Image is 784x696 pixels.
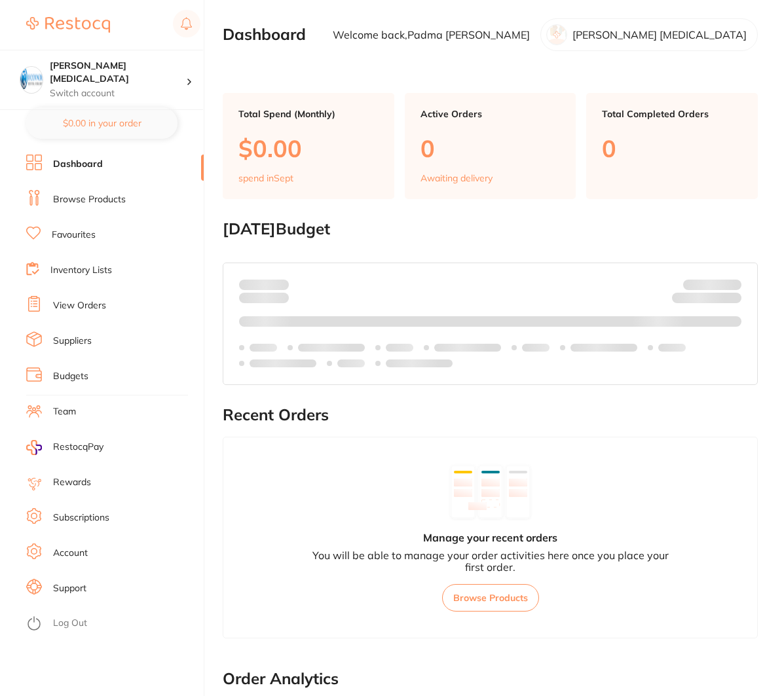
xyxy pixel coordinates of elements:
[26,440,42,455] img: RestocqPay
[26,10,110,40] a: Restocq Logo
[333,29,530,41] p: Welcome back, Padma [PERSON_NAME]
[239,290,289,306] p: month
[223,220,758,238] h2: [DATE] Budget
[50,264,112,277] a: Inventory Lists
[53,405,76,418] a: Team
[522,342,550,353] p: Labels
[53,193,126,206] a: Browse Products
[239,279,289,289] p: Spent:
[26,614,200,634] button: Log Out
[434,342,501,353] p: Labels extended
[386,358,453,369] p: Labels extended
[420,135,561,162] p: 0
[386,342,413,353] p: Labels
[570,342,637,353] p: Labels extended
[238,109,379,119] p: Total Spend (Monthly)
[53,335,92,348] a: Suppliers
[298,342,365,353] p: Labels extended
[420,109,561,119] p: Active Orders
[572,29,747,41] p: [PERSON_NAME] [MEDICAL_DATA]
[50,60,186,85] h4: O'Connor Dental Surgery
[250,342,277,353] p: Labels
[53,547,88,560] a: Account
[238,135,379,162] p: $0.00
[53,158,103,171] a: Dashboard
[50,87,186,100] p: Switch account
[658,342,686,353] p: Labels
[238,173,293,183] p: spend in Sept
[250,358,316,369] p: Labels extended
[602,135,742,162] p: 0
[586,93,758,199] a: Total Completed Orders0
[223,670,758,688] h2: Order Analytics
[26,440,103,455] a: RestocqPay
[672,290,741,306] p: Remaining:
[53,299,106,312] a: View Orders
[53,617,87,630] a: Log Out
[307,549,675,574] p: You will be able to manage your order activities here once you place your first order.
[337,358,365,369] p: Labels
[223,406,758,424] h2: Recent Orders
[405,93,576,199] a: Active Orders0Awaiting delivery
[716,278,741,290] strong: $NaN
[53,511,109,524] a: Subscriptions
[26,17,110,33] img: Restocq Logo
[719,295,741,306] strong: $0.00
[223,26,306,44] h2: Dashboard
[53,370,88,383] a: Budgets
[20,67,43,89] img: O'Connor Dental Surgery
[442,584,539,612] button: Browse Products
[602,109,742,119] p: Total Completed Orders
[53,476,91,489] a: Rewards
[26,107,177,139] button: $0.00 in your order
[266,278,289,290] strong: $0.00
[683,279,741,289] p: Budget:
[53,582,86,595] a: Support
[53,441,103,454] span: RestocqPay
[420,173,493,183] p: Awaiting delivery
[52,229,96,242] a: Favourites
[423,532,557,543] h4: Manage your recent orders
[223,93,394,199] a: Total Spend (Monthly)$0.00spend inSept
